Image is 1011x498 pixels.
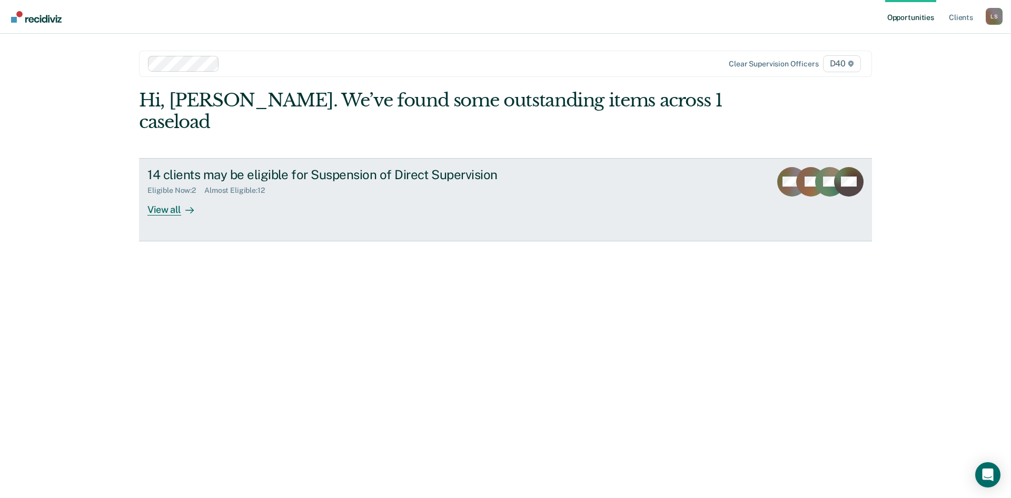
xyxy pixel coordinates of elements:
[204,186,273,195] div: Almost Eligible : 12
[823,55,861,72] span: D40
[147,186,204,195] div: Eligible Now : 2
[975,462,1000,487] div: Open Intercom Messenger
[147,167,517,182] div: 14 clients may be eligible for Suspension of Direct Supervision
[139,90,726,133] div: Hi, [PERSON_NAME]. We’ve found some outstanding items across 1 caseload
[986,8,1003,25] button: Profile dropdown button
[986,8,1003,25] div: L S
[139,158,872,241] a: 14 clients may be eligible for Suspension of Direct SupervisionEligible Now:2Almost Eligible:12Vi...
[11,11,62,23] img: Recidiviz
[729,60,818,69] div: Clear supervision officers
[147,195,206,216] div: View all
